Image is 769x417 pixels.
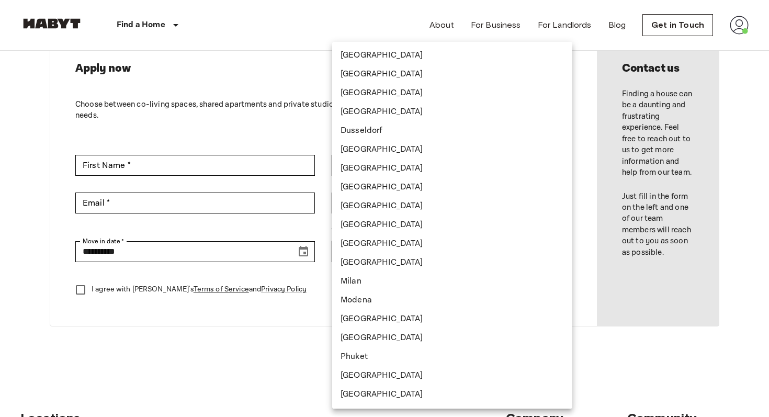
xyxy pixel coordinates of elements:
[332,140,572,159] li: [GEOGRAPHIC_DATA]
[332,46,572,65] li: [GEOGRAPHIC_DATA]
[332,178,572,197] li: [GEOGRAPHIC_DATA]
[332,103,572,121] li: [GEOGRAPHIC_DATA]
[332,347,572,366] li: Phuket
[332,121,572,140] li: Dusseldorf
[332,329,572,347] li: [GEOGRAPHIC_DATA]
[332,84,572,103] li: [GEOGRAPHIC_DATA]
[332,65,572,84] li: [GEOGRAPHIC_DATA]
[332,385,572,404] li: [GEOGRAPHIC_DATA]
[332,253,572,272] li: [GEOGRAPHIC_DATA]
[332,197,572,216] li: [GEOGRAPHIC_DATA]
[332,272,572,291] li: Milan
[332,310,572,329] li: [GEOGRAPHIC_DATA]
[332,216,572,234] li: [GEOGRAPHIC_DATA]
[332,366,572,385] li: [GEOGRAPHIC_DATA]
[332,291,572,310] li: Modena
[332,159,572,178] li: [GEOGRAPHIC_DATA]
[332,234,572,253] li: [GEOGRAPHIC_DATA]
